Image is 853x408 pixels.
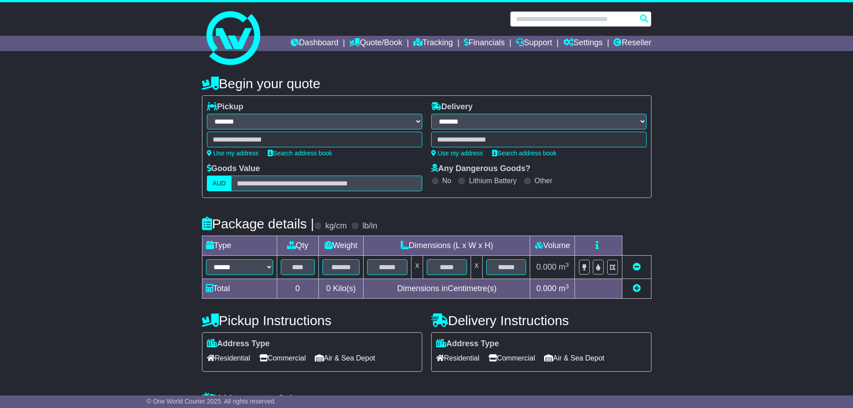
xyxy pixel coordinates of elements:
span: m [559,262,569,271]
td: Dimensions (L x W x H) [364,236,530,256]
h4: Begin your quote [202,76,652,91]
span: Residential [207,351,250,365]
a: Use my address [431,150,483,157]
span: Commercial [259,351,306,365]
a: Reseller [613,36,651,51]
a: Settings [563,36,603,51]
span: 0 [326,284,330,293]
a: Support [516,36,552,51]
a: Remove this item [633,262,641,271]
label: No [442,176,451,185]
td: Dimensions in Centimetre(s) [364,279,530,299]
label: Address Type [436,339,499,349]
h4: Pickup Instructions [202,313,422,328]
label: Address Type [207,339,270,349]
span: © One World Courier 2025. All rights reserved. [147,398,276,405]
label: Pickup [207,102,244,112]
a: Tracking [413,36,453,51]
span: 0.000 [536,262,557,271]
td: x [471,256,482,279]
label: lb/in [362,221,377,231]
h4: Package details | [202,216,314,231]
span: Air & Sea Depot [315,351,375,365]
td: Kilo(s) [318,279,364,299]
td: Volume [530,236,575,256]
span: 0.000 [536,284,557,293]
a: Search address book [268,150,332,157]
h4: Delivery Instructions [431,313,652,328]
a: Add new item [633,284,641,293]
a: Use my address [207,150,259,157]
span: m [559,284,569,293]
td: Type [202,236,277,256]
td: Qty [277,236,318,256]
label: Lithium Battery [469,176,517,185]
td: 0 [277,279,318,299]
td: Weight [318,236,364,256]
a: Dashboard [291,36,339,51]
span: Air & Sea Depot [544,351,604,365]
span: Residential [436,351,480,365]
td: x [411,256,423,279]
h4: Warranty & Insurance [202,392,652,407]
label: Any Dangerous Goods? [431,164,531,174]
label: kg/cm [325,221,347,231]
a: Search address book [492,150,557,157]
label: Goods Value [207,164,260,174]
label: Delivery [431,102,473,112]
a: Quote/Book [349,36,402,51]
label: AUD [207,176,232,191]
label: Other [535,176,553,185]
sup: 3 [566,262,569,268]
span: Commercial [489,351,535,365]
a: Financials [464,36,505,51]
td: Total [202,279,277,299]
sup: 3 [566,283,569,290]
